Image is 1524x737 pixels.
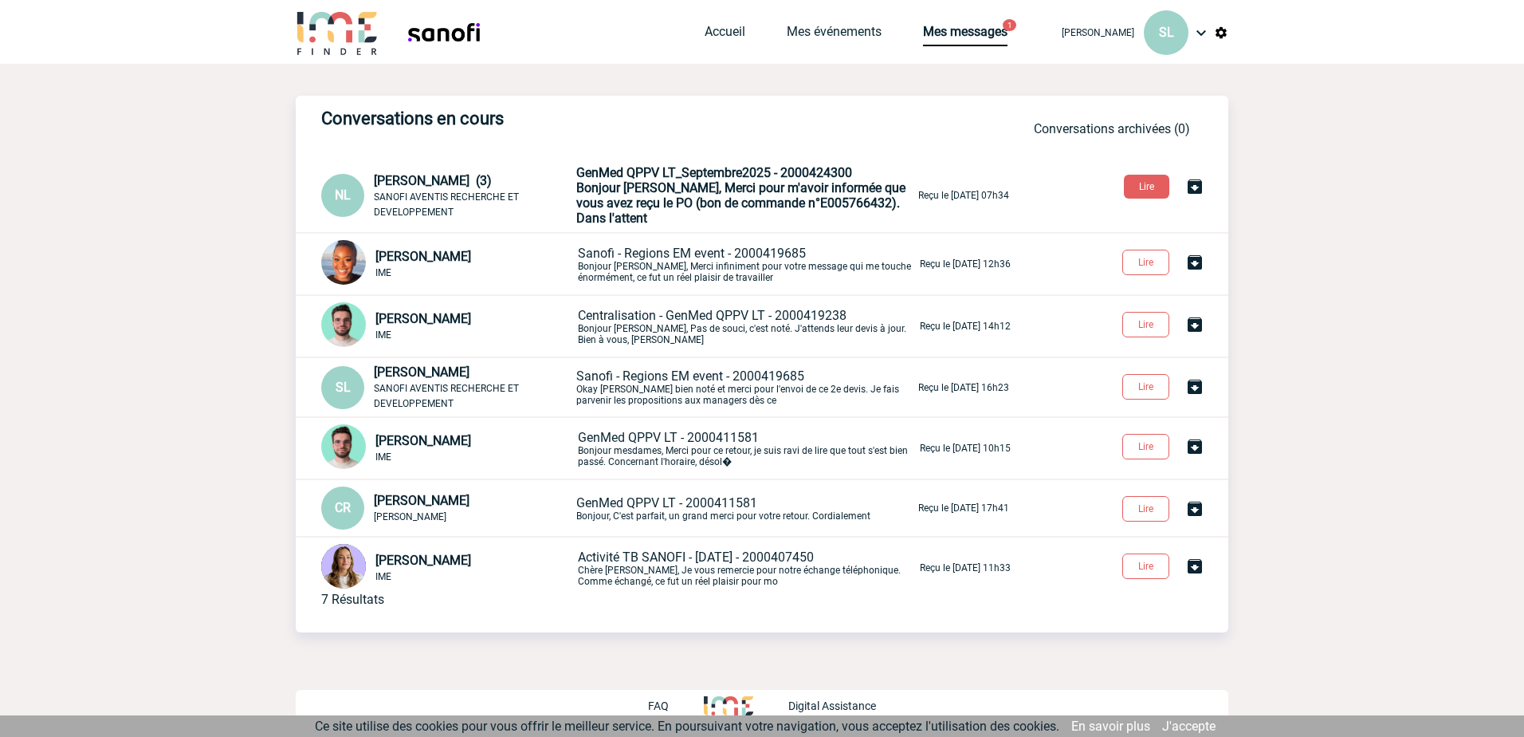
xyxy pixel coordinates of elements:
a: [PERSON_NAME] IME Centralisation - GenMed QPPV LT - 2000419238Bonjour [PERSON_NAME], Pas de souci... [321,317,1011,333]
span: [PERSON_NAME] [375,249,471,264]
a: Accueil [705,24,745,46]
span: Sanofi - Regions EM event - 2000419685 [576,368,804,384]
a: En savoir plus [1071,719,1150,734]
span: GenMed QPPV LT_Septembre2025 - 2000424300 [576,165,852,180]
img: Archiver la conversation [1185,177,1204,196]
img: http://www.idealmeetingsevents.fr/ [704,696,753,715]
a: Lire [1110,558,1185,573]
span: [PERSON_NAME] [375,433,471,448]
button: Lire [1122,312,1169,337]
div: Conversation privée : Client - Agence [321,302,575,350]
span: Activité TB SANOFI - [DATE] - 2000407450 [578,550,814,565]
p: Digital Assistance [788,700,876,712]
img: Archiver la conversation [1185,315,1204,334]
a: SL [PERSON_NAME] SANOFI AVENTIS RECHERCHE ET DEVELOPPEMENT Sanofi - Regions EM event - 2000419685... [321,379,1009,394]
img: Archiver la conversation [1185,253,1204,272]
button: Lire [1122,250,1169,275]
div: Conversation commune : Client - Fournisseur - Agence [321,487,573,530]
span: Centralisation - GenMed QPPV LT - 2000419238 [578,308,846,323]
p: Reçu le [DATE] 10h15 [920,443,1011,454]
p: Reçu le [DATE] 17h41 [918,503,1009,514]
img: Archiver la conversation [1185,557,1204,576]
button: Lire [1124,175,1169,199]
div: Conversation commune : Client - Fournisseur - Agence [321,365,573,410]
span: IME [375,451,391,463]
span: [PERSON_NAME] (3) [374,173,492,188]
p: Reçu le [DATE] 12h36 [920,258,1011,270]
a: Mes messages [923,24,1007,46]
a: Lire [1110,500,1185,515]
a: Lire [1110,254,1185,269]
span: IME [375,329,391,341]
a: Conversations archivées (0) [1034,121,1190,136]
p: FAQ [648,700,669,712]
span: Sanofi - Regions EM event - 2000419685 [578,246,806,261]
p: Reçu le [DATE] 14h12 [920,321,1011,332]
span: NL [335,187,351,203]
span: IME [375,571,391,582]
h3: Conversations en cours [321,108,799,128]
a: [PERSON_NAME] IME Sanofi - Regions EM event - 2000419685Bonjour [PERSON_NAME], Merci infiniment p... [321,255,1011,270]
div: Conversation privée : Client - Agence [321,240,575,288]
button: Lire [1122,374,1169,400]
div: Conversation privée : Client - Agence [321,424,575,472]
a: CR [PERSON_NAME] [PERSON_NAME] GenMed QPPV LT - 2000411581Bonjour, C'est parfait, un grand merci ... [321,499,1009,514]
span: [PERSON_NAME] [374,365,469,380]
p: Reçu le [DATE] 11h33 [920,562,1011,573]
button: 1 [1003,19,1016,31]
a: [PERSON_NAME] IME Activité TB SANOFI - [DATE] - 2000407450Chère [PERSON_NAME], Je vous remercie p... [321,559,1011,574]
span: Ce site utilise des cookies pour vous offrir le meilleur service. En poursuivant votre navigation... [315,719,1059,734]
span: [PERSON_NAME] [375,311,471,326]
p: Reçu le [DATE] 07h34 [918,190,1009,201]
p: Reçu le [DATE] 16h23 [918,382,1009,393]
a: Lire [1111,178,1185,193]
span: [PERSON_NAME] [374,493,469,508]
span: SANOFI AVENTIS RECHERCHE ET DEVELOPPEMENT [374,383,519,409]
span: SL [1159,25,1174,40]
a: Mes événements [787,24,882,46]
img: 121547-2.png [321,424,366,469]
span: GenMed QPPV LT - 2000411581 [578,430,759,445]
span: SANOFI AVENTIS RECHERCHE ET DEVELOPPEMENT [374,191,519,218]
a: NL [PERSON_NAME] (3) SANOFI AVENTIS RECHERCHE ET DEVELOPPEMENT GenMed QPPV LT_Septembre2025 - 200... [321,187,1009,202]
img: 121547-2.png [321,302,366,347]
div: Conversation privée : Client - Agence [321,173,573,219]
p: Bonjour [PERSON_NAME], Merci infiniment pour votre message qui me touche énormément, ce fut un ré... [578,246,917,283]
div: Conversation privée : Client - Agence [321,544,575,592]
span: GenMed QPPV LT - 2000411581 [576,495,757,510]
span: Bonjour [PERSON_NAME], Merci pour m'avoir informée que vous avez reçu le PO (bon de commande n°E0... [576,180,905,226]
p: Okay [PERSON_NAME] bien noté et merci pour l'envoi de ce 2e devis. Je fais parvenir les propositi... [576,368,915,406]
span: [PERSON_NAME] [374,511,446,522]
a: FAQ [648,697,704,712]
p: Bonjour, C'est parfait, un grand merci pour votre retour. Cordialement [576,495,915,522]
a: Lire [1110,378,1185,393]
img: 123865-0.jpg [321,240,366,285]
a: Lire [1110,438,1185,453]
p: Bonjour mesdames, Merci pour ce retour, je suis ravi de lire que tout s'est bien passé. Concernan... [578,430,917,467]
img: Archiver la conversation [1185,499,1204,518]
img: 115008-1.png [321,544,366,589]
button: Lire [1122,554,1169,579]
span: [PERSON_NAME] [375,553,471,568]
img: Archiver la conversation [1185,437,1204,456]
p: Chère [PERSON_NAME], Je vous remercie pour notre échange téléphonique. Comme échangé, ce fut un r... [578,550,917,587]
span: CR [335,500,351,515]
p: Bonjour [PERSON_NAME], Pas de souci, c'est noté. J'attends leur devis à jour. Bien à vous, [PERSO... [578,308,917,345]
button: Lire [1122,496,1169,522]
a: Lire [1110,316,1185,331]
span: IME [375,267,391,278]
div: 7 Résultats [321,592,384,607]
img: IME-Finder [296,10,379,55]
a: J'accepte [1162,719,1216,734]
span: [PERSON_NAME] [1062,27,1134,38]
span: SL [336,380,351,395]
img: Archiver la conversation [1185,377,1204,396]
a: [PERSON_NAME] IME GenMed QPPV LT - 2000411581Bonjour mesdames, Merci pour ce retour, je suis ravi... [321,439,1011,455]
button: Lire [1122,434,1169,459]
